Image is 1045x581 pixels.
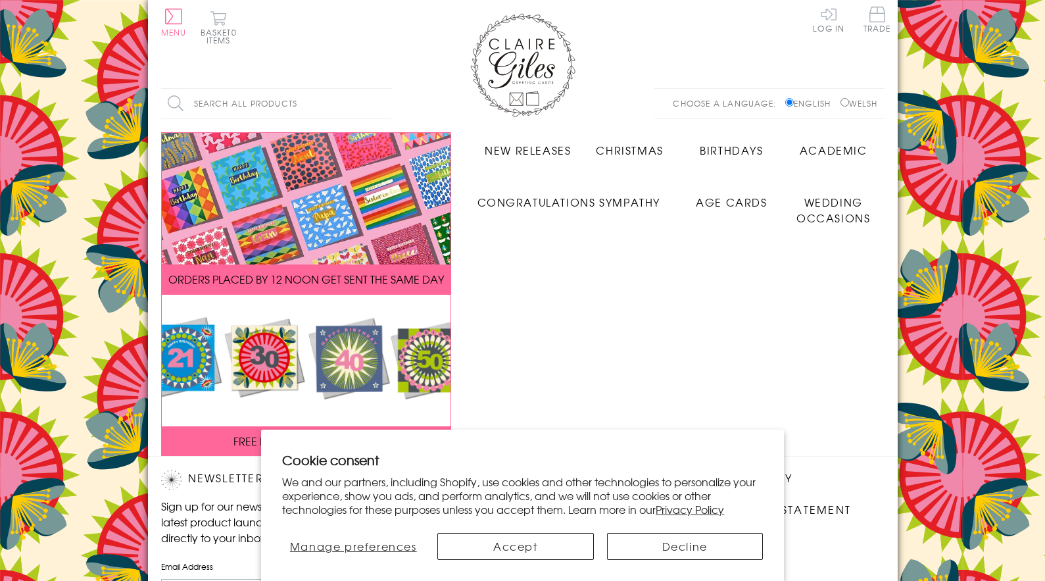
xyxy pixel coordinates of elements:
[840,98,849,107] input: Welsh
[783,132,885,158] a: Academic
[207,26,237,46] span: 0 items
[863,7,891,32] span: Trade
[282,533,424,560] button: Manage preferences
[161,561,385,572] label: Email Address
[477,132,579,158] a: New Releases
[161,89,391,118] input: Search all products
[477,184,596,210] a: Congratulations
[161,26,187,38] span: Menu
[681,184,783,210] a: Age Cards
[681,132,783,158] a: Birthdays
[477,194,596,210] span: Congratulations
[161,9,187,36] button: Menu
[785,97,837,109] label: English
[282,475,763,516] p: We and our partners, including Shopify, use cookies and other technologies to personalize your ex...
[579,132,681,158] a: Christmas
[161,498,385,545] p: Sign up for our newsletter to receive the latest product launches, news and offers directly to yo...
[470,13,575,117] img: Claire Giles Greetings Cards
[800,142,867,158] span: Academic
[290,538,417,554] span: Manage preferences
[673,97,783,109] p: Choose a language:
[579,184,681,210] a: Sympathy
[783,184,885,226] a: Wedding Occasions
[201,11,237,44] button: Basket0 items
[785,98,794,107] input: English
[161,470,385,490] h2: Newsletter
[282,451,763,469] h2: Cookie consent
[596,142,663,158] span: Christmas
[599,194,660,210] span: Sympathy
[485,142,571,158] span: New Releases
[863,7,891,35] a: Trade
[656,501,724,517] a: Privacy Policy
[696,194,767,210] span: Age Cards
[813,7,844,32] a: Log In
[437,533,593,560] button: Accept
[796,194,870,226] span: Wedding Occasions
[700,142,763,158] span: Birthdays
[840,97,878,109] label: Welsh
[607,533,763,560] button: Decline
[233,433,378,449] span: FREE P&P ON ALL UK ORDERS
[378,89,391,118] input: Search
[168,271,444,287] span: ORDERS PLACED BY 12 NOON GET SENT THE SAME DAY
